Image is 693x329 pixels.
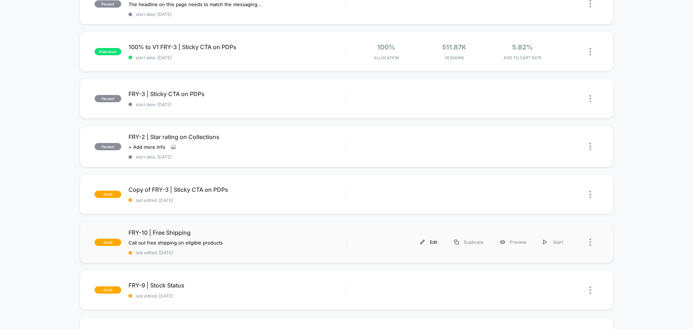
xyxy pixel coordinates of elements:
[128,12,346,17] span: start date: [DATE]
[128,198,346,203] span: last edited: [DATE]
[412,234,446,250] div: Edit
[128,144,165,150] span: + Add more info
[589,143,591,150] img: close
[454,240,459,244] img: menu
[442,43,466,51] span: 511.87k
[128,55,346,60] span: start date: [DATE]
[492,234,535,250] div: Preview
[420,240,425,244] img: menu
[95,191,121,198] span: draft
[490,55,555,60] span: ADD TO CART RATE
[374,55,399,60] span: Allocation
[589,48,591,56] img: close
[95,0,121,8] span: paused
[589,286,591,294] img: close
[95,239,121,246] span: draft
[128,293,346,299] span: last edited: [DATE]
[589,238,591,246] img: close
[589,95,591,103] img: close
[446,234,492,250] div: Duplicate
[128,282,346,289] span: FRY-9 | Stock Status
[128,1,262,7] span: The headline on this page needs to match the messaging on the previous page
[128,154,346,160] span: start date: [DATE]
[512,43,533,51] span: 5.82%
[128,102,346,107] span: start date: [DATE]
[128,240,223,246] span: Call out free shipping on eligible products
[535,234,571,250] div: Start
[128,90,346,98] span: FRY-3 | Sticky CTA on PDPs
[95,286,121,294] span: draft
[589,191,591,198] img: close
[422,55,487,60] span: Sessions
[128,186,346,193] span: Copy of FRY-3 | Sticky CTA on PDPs
[128,133,346,140] span: FRY-2 | Star rating on Collections
[128,250,346,255] span: last edited: [DATE]
[543,240,547,244] img: menu
[95,95,121,102] span: paused
[95,48,121,55] span: published
[95,143,121,150] span: paused
[128,43,346,51] span: 100% to V1 FRY-3 | Sticky CTA on PDPs
[128,229,346,236] span: FRY-10 | Free Shipping
[377,43,395,51] span: 100%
